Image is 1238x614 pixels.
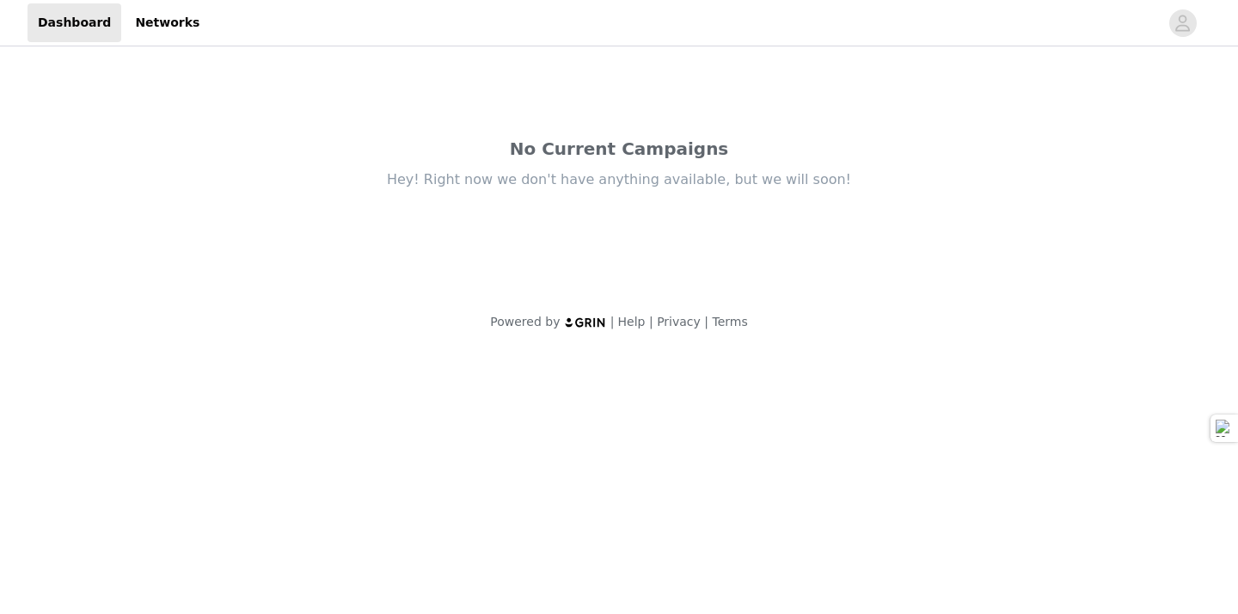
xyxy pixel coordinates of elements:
[28,3,121,42] a: Dashboard
[258,136,980,162] div: No Current Campaigns
[258,170,980,189] div: Hey! Right now we don't have anything available, but we will soon!
[1174,9,1191,37] div: avatar
[649,315,653,328] span: |
[618,315,646,328] a: Help
[564,316,607,328] img: logo
[712,315,747,328] a: Terms
[704,315,708,328] span: |
[125,3,210,42] a: Networks
[610,315,615,328] span: |
[657,315,701,328] a: Privacy
[490,315,560,328] span: Powered by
